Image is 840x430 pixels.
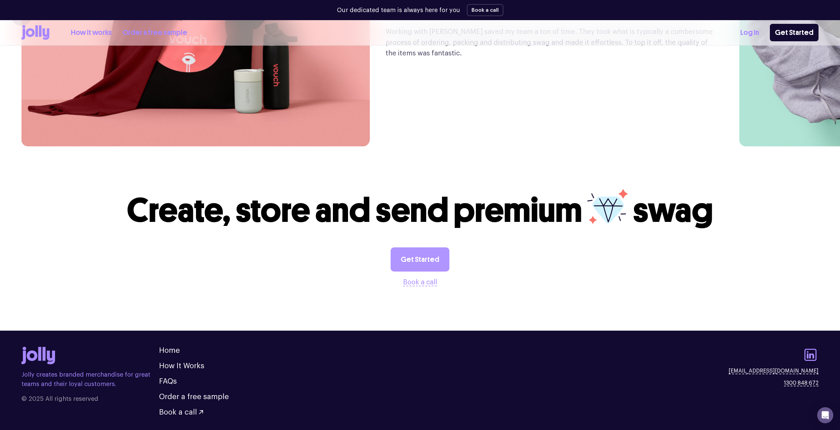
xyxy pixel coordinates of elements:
a: How it works [71,27,112,38]
div: Open Intercom Messenger [817,407,833,423]
a: Order a free sample [159,393,229,400]
button: Book a call [403,277,437,288]
a: [EMAIL_ADDRESS][DOMAIN_NAME] [729,367,819,375]
button: Book a call [467,4,503,16]
a: Log In [740,27,759,38]
button: Book a call [159,409,203,416]
span: © 2025 All rights reserved [21,394,159,403]
a: Get Started [770,24,819,41]
a: Order a free sample [122,27,187,38]
a: 1300 848 672 [784,379,819,387]
a: How It Works [159,362,204,370]
span: Create, store and send premium [127,190,582,231]
a: Home [159,347,180,354]
span: swag [633,190,713,231]
a: Get Started [391,247,449,272]
a: FAQs [159,378,177,385]
p: Our dedicated team is always here for you [337,6,460,15]
p: Jolly creates branded merchandise for great teams and their loyal customers. [21,370,159,389]
span: Book a call [159,409,197,416]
